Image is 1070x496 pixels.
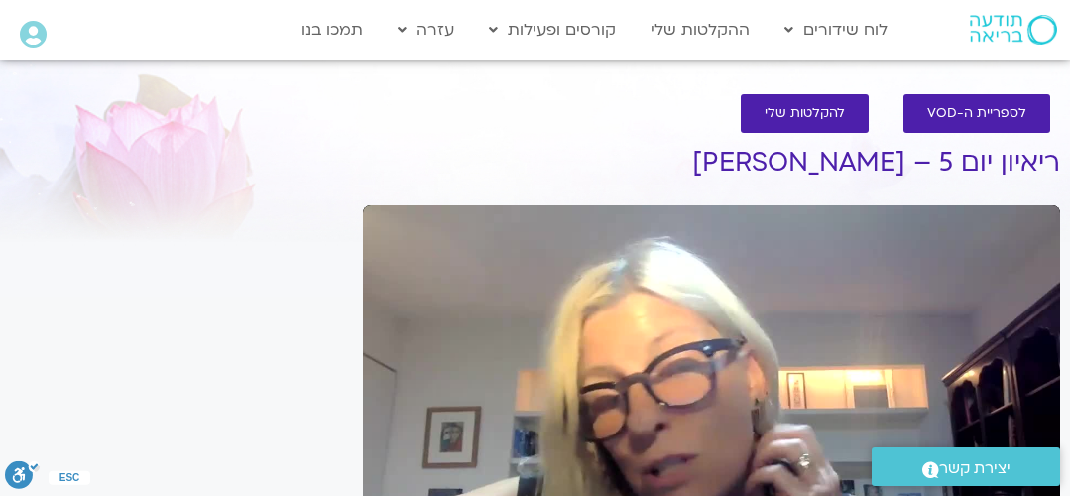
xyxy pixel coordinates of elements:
[970,15,1057,45] img: תודעה בריאה
[292,11,373,49] a: תמכו בנו
[903,94,1050,133] a: לספריית ה-VOD
[774,11,897,49] a: לוח שידורים
[927,106,1026,121] span: לספריית ה-VOD
[872,447,1060,486] a: יצירת קשר
[479,11,626,49] a: קורסים ופעילות
[741,94,869,133] a: להקלטות שלי
[939,455,1011,482] span: יצירת קשר
[363,148,1060,178] h1: ריאיון יום 5 – [PERSON_NAME]
[641,11,760,49] a: ההקלטות שלי
[765,106,845,121] span: להקלטות שלי
[388,11,464,49] a: עזרה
